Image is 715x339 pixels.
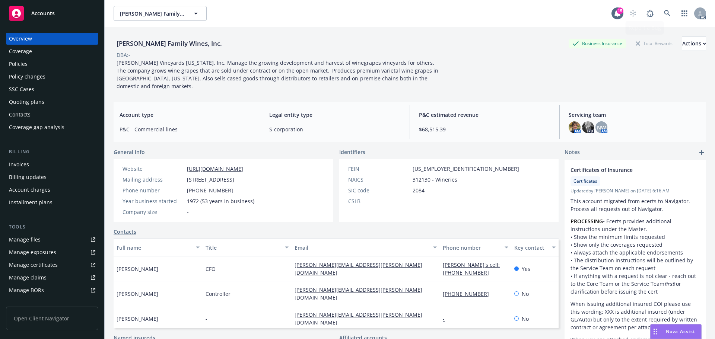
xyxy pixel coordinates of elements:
button: [PERSON_NAME] Family Wines, Inc. [114,6,207,21]
span: Legal entity type [269,111,401,119]
p: When issuing additional insured COI please use this wording: XXX is additional insured (under GL/... [571,300,700,331]
button: Phone number [440,239,511,256]
a: Installment plans [6,196,98,208]
span: No [522,315,529,323]
div: Overview [9,33,32,45]
p: • Ecerts provides additional instructions under the Master. • Show the minimum limits requested •... [571,217,700,295]
div: Full name [117,244,191,252]
a: Accounts [6,3,98,24]
div: Manage certificates [9,259,58,271]
div: DBA: - [117,51,130,59]
a: Overview [6,33,98,45]
div: Summary of insurance [9,297,66,309]
div: Manage BORs [9,284,44,296]
div: Key contact [514,244,547,252]
span: $68,515.39 [419,125,550,133]
img: photo [569,121,581,133]
a: Manage certificates [6,259,98,271]
a: Report a Bug [643,6,658,21]
button: Actions [682,36,706,51]
a: Invoices [6,159,98,170]
div: Total Rewards [632,39,676,48]
span: Yes [522,265,530,273]
span: - [413,197,414,205]
div: Contacts [9,109,31,121]
span: CFO [206,265,216,273]
div: Policies [9,58,28,70]
a: Manage BORs [6,284,98,296]
span: - [187,208,189,216]
span: NW [597,124,606,131]
img: photo [582,121,594,133]
span: [PERSON_NAME] Vineyards [US_STATE], Inc. Manage the growing development and harvest of winegrapes... [117,59,440,90]
span: Certificates of Insurance [571,166,681,174]
span: [PHONE_NUMBER] [187,186,233,194]
a: [PERSON_NAME][EMAIL_ADDRESS][PERSON_NAME][DOMAIN_NAME] [295,286,422,301]
div: Mailing address [123,176,184,183]
span: Controller [206,290,231,298]
a: Contacts [6,109,98,121]
div: Manage exposures [9,246,56,258]
a: Coverage [6,45,98,57]
a: Switch app [677,6,692,21]
a: Billing updates [6,171,98,183]
div: Policy changes [9,71,45,83]
div: Manage claims [9,272,47,284]
a: Manage exposures [6,246,98,258]
span: General info [114,148,145,156]
em: first [664,280,674,287]
span: [PERSON_NAME] [117,290,158,298]
span: P&C - Commercial lines [120,125,251,133]
a: [URL][DOMAIN_NAME] [187,165,243,172]
div: Account charges [9,184,50,196]
button: Full name [114,239,203,256]
a: [PHONE_NUMBER] [443,290,495,297]
div: Company size [123,208,184,216]
span: Account type [120,111,251,119]
span: S-corporation [269,125,401,133]
div: FEIN [348,165,410,173]
span: [PERSON_NAME] [117,315,158,323]
div: Phone number [123,186,184,194]
div: Website [123,165,184,173]
button: Email [292,239,440,256]
a: [PERSON_NAME]'s cell: [PHONE_NUMBER] [443,261,500,276]
div: 15 [617,7,623,14]
span: [US_EMPLOYER_IDENTIFICATION_NUMBER] [413,165,519,173]
span: P&C estimated revenue [419,111,550,119]
span: Notes [565,148,580,157]
span: Certificates [573,178,597,185]
a: add [697,148,706,157]
a: Quoting plans [6,96,98,108]
p: This account migrated from ecerts to Navigator. Process all requests out of Navigator. [571,197,700,213]
a: Start snowing [626,6,641,21]
span: [PERSON_NAME] [117,265,158,273]
a: Policy changes [6,71,98,83]
div: Title [206,244,280,252]
a: Manage files [6,234,98,246]
div: Billing updates [9,171,47,183]
span: 312130 - Wineries [413,176,457,183]
span: [PERSON_NAME] Family Wines, Inc. [120,10,184,17]
a: Policies [6,58,98,70]
button: Title [203,239,292,256]
div: Coverage gap analysis [9,121,64,133]
div: [PERSON_NAME] Family Wines, Inc. [114,39,225,48]
span: [STREET_ADDRESS] [187,176,234,183]
span: Servicing team [569,111,700,119]
div: Billing [6,148,98,156]
div: Phone number [443,244,500,252]
span: 2084 [413,186,425,194]
div: SIC code [348,186,410,194]
div: Installment plans [9,196,53,208]
div: Quoting plans [9,96,44,108]
a: - [443,315,451,322]
div: Drag to move [651,324,660,339]
div: Coverage [9,45,32,57]
a: Summary of insurance [6,297,98,309]
a: Search [660,6,675,21]
span: Nova Assist [666,328,695,335]
div: Email [295,244,429,252]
